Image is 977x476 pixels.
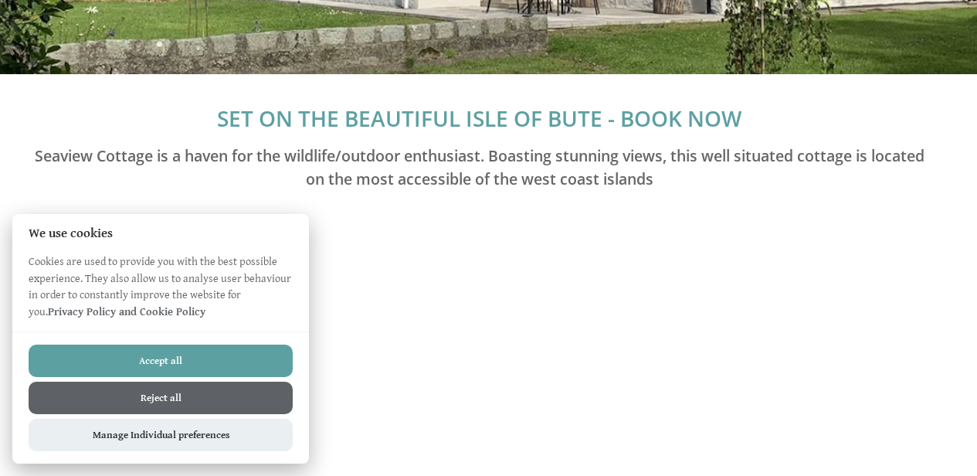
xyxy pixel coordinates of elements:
h2: Seaview Cottage is a haven for the wildlife/outdoor enthusiast. Boasting stunning views, this wel... [31,144,928,190]
h1: SET ON THE BEAUTIFUL ISLE OF BUTE - BOOK NOW [31,104,928,133]
p: Cookies are used to provide you with the best possible experience. They also allow us to analyse ... [12,253,309,331]
h2: We use cookies [12,226,309,241]
button: Manage Individual preferences [29,419,293,451]
button: Reject all [29,382,293,414]
a: Privacy Policy and Cookie Policy [48,305,205,318]
button: Accept all [29,345,293,377]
